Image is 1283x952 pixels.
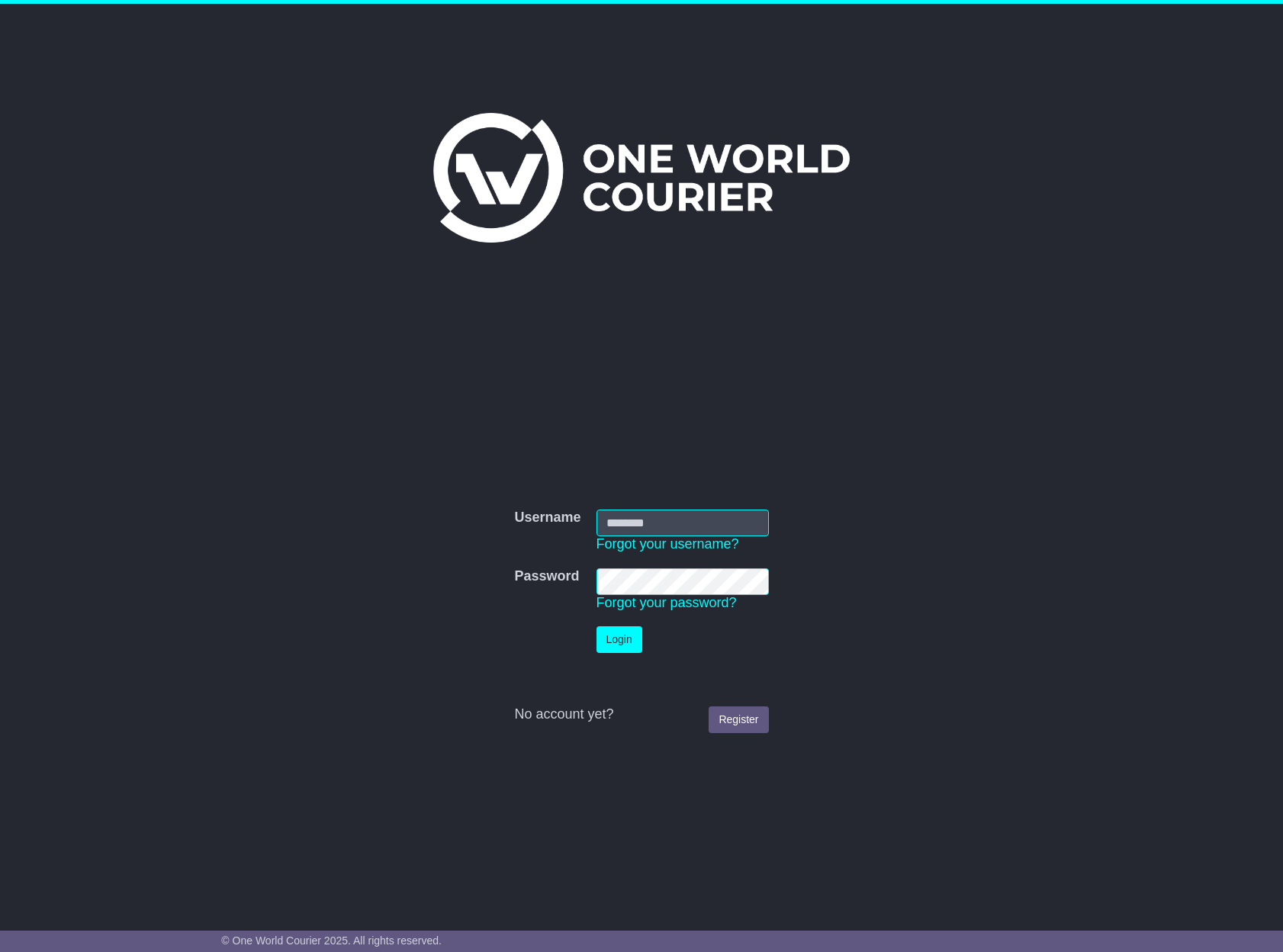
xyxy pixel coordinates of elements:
[221,934,442,947] span: © One World Courier 2025. All rights reserved.
[596,626,642,653] button: Login
[514,568,579,585] label: Password
[514,706,768,723] div: No account yet?
[709,706,768,733] a: Register
[433,113,850,243] img: One World
[514,510,580,526] label: Username
[596,536,739,552] a: Forgot your username?
[596,595,737,610] a: Forgot your password?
